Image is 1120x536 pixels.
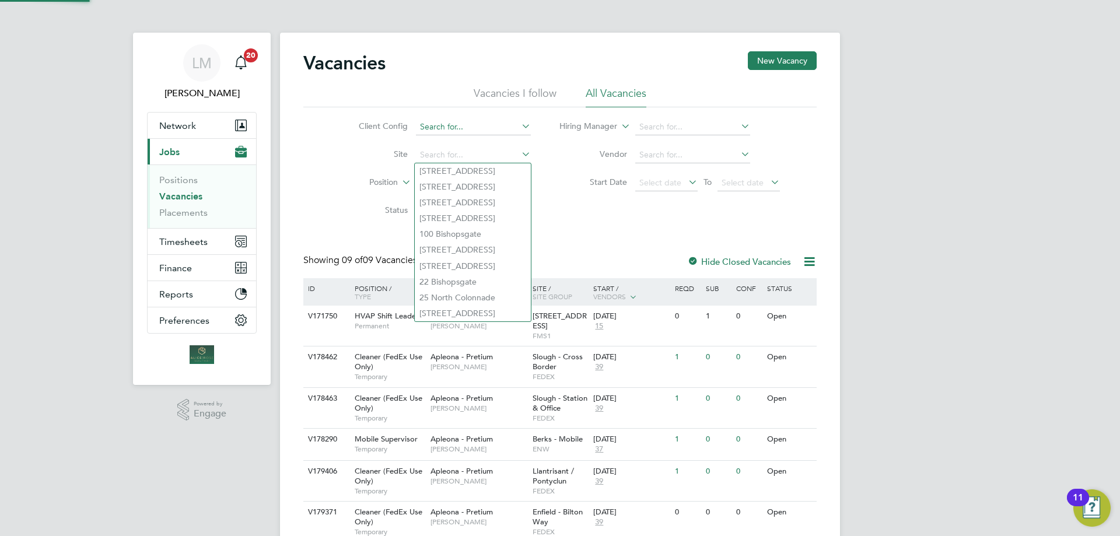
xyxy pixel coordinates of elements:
span: Apleona - Pretium [430,507,493,517]
li: [STREET_ADDRESS] [415,306,531,321]
div: 0 [733,429,764,450]
span: 39 [593,362,605,372]
div: Open [764,346,815,368]
div: 1 [672,461,702,482]
span: 20 [244,48,258,62]
span: Cleaner (FedEx Use Only) [355,352,422,372]
span: [PERSON_NAME] [430,517,527,527]
a: Positions [159,174,198,185]
button: Preferences [148,307,256,333]
span: Temporary [355,486,425,496]
div: [DATE] [593,394,669,404]
span: Reports [159,289,193,300]
div: 0 [703,502,733,523]
li: All Vacancies [586,86,646,107]
a: Powered byEngage [177,399,227,421]
label: Status [341,205,408,215]
img: aliceroserecruitment-logo-retina.png [190,345,214,364]
li: [STREET_ADDRESS] [415,195,531,211]
span: To [700,174,715,190]
div: Open [764,306,815,327]
span: Slough - Cross Border [533,352,583,372]
div: 0 [733,502,764,523]
span: Site Group [533,292,572,301]
span: Cleaner (FedEx Use Only) [355,507,422,527]
span: Apleona - Pretium [430,466,493,476]
input: Search for... [416,119,531,135]
input: Search for... [416,147,531,163]
span: FEDEX [533,486,588,496]
div: 1 [672,346,702,368]
span: [PERSON_NAME] [430,321,527,331]
span: Apleona - Pretium [430,352,493,362]
span: 39 [593,477,605,486]
span: Apleona - Pretium [430,434,493,444]
span: Select date [639,177,681,188]
span: LM [192,55,212,71]
div: Open [764,502,815,523]
div: 0 [703,346,733,368]
span: [PERSON_NAME] [430,444,527,454]
span: Temporary [355,444,425,454]
span: ENW [533,444,588,454]
div: Jobs [148,164,256,228]
div: V178462 [305,346,346,368]
label: Position [331,177,398,188]
a: Vacancies [159,191,202,202]
span: Temporary [355,372,425,381]
div: V178463 [305,388,346,409]
label: Hide Closed Vacancies [687,256,791,267]
span: Network [159,120,196,131]
span: [PERSON_NAME] [430,362,527,372]
div: Reqd [672,278,702,298]
span: 09 of [342,254,363,266]
button: Timesheets [148,229,256,254]
span: Lucas Maxwell [147,86,257,100]
span: Permanent [355,321,425,331]
span: Preferences [159,315,209,326]
span: Engage [194,409,226,419]
span: Mobile Supervisor [355,434,418,444]
span: 15 [593,321,605,331]
li: [STREET_ADDRESS] [415,211,531,226]
label: Vendor [560,149,627,159]
div: Position / [346,278,428,306]
label: Client Config [341,121,408,131]
div: V178290 [305,429,346,450]
div: 0 [703,461,733,482]
span: [PERSON_NAME] [430,404,527,413]
span: [STREET_ADDRESS] [533,311,587,331]
div: Sub [703,278,733,298]
div: [DATE] [593,507,669,517]
h2: Vacancies [303,51,386,75]
label: Hiring Manager [550,121,617,132]
button: Jobs [148,139,256,164]
span: 39 [593,404,605,414]
nav: Main navigation [133,33,271,385]
div: [DATE] [593,311,669,321]
span: Powered by [194,399,226,409]
span: Berks - Mobile [533,434,583,444]
span: FEDEX [533,414,588,423]
div: Status [764,278,815,298]
label: Start Date [560,177,627,187]
div: [DATE] [593,435,669,444]
span: HVAP Shift Leader [355,311,419,321]
span: 37 [593,444,605,454]
li: [STREET_ADDRESS] [415,258,531,274]
div: 0 [733,306,764,327]
div: 0 [733,346,764,368]
span: Finance [159,262,192,274]
span: Apleona - Pretium [430,393,493,403]
a: 20 [229,44,253,82]
span: Vendors [593,292,626,301]
div: 1 [672,388,702,409]
span: Type [355,292,371,301]
div: Open [764,388,815,409]
span: Cleaner (FedEx Use Only) [355,393,422,413]
div: V179406 [305,461,346,482]
div: Open [764,461,815,482]
div: 0 [703,388,733,409]
div: V179371 [305,502,346,523]
a: Placements [159,207,208,218]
